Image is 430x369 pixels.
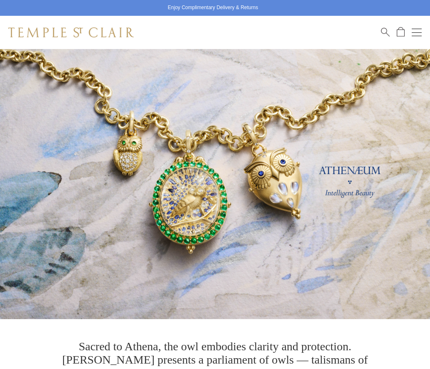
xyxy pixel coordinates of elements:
button: Open navigation [412,27,422,37]
a: Search [381,27,390,37]
a: Open Shopping Bag [397,27,405,37]
p: Enjoy Complimentary Delivery & Returns [168,4,258,12]
img: Temple St. Clair [8,27,134,37]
